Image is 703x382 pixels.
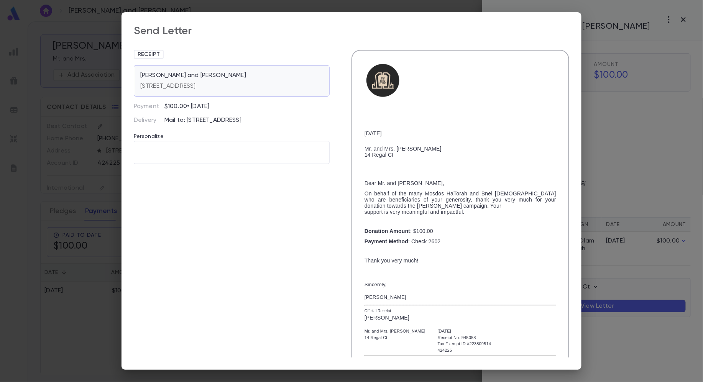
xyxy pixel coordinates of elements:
[438,347,491,354] div: 424225
[140,72,246,79] p: [PERSON_NAME] and [PERSON_NAME]
[164,103,209,110] p: $100.00 • [DATE]
[365,238,441,244] span: : Check 2602
[365,282,387,287] span: Sincerely,
[365,238,408,244] strong: Payment Method
[134,116,164,124] p: Delivery
[134,25,192,38] div: Send Letter
[135,51,163,57] span: Receipt
[438,334,491,341] div: Receipt No: 945058
[365,180,444,186] span: Dear Mr. and [PERSON_NAME],
[365,63,401,100] img: Untitled design (1).png
[140,82,196,90] p: [STREET_ADDRESS]
[365,190,556,215] span: On behalf of the many Mosdos HaTorah and Bnei [DEMOGRAPHIC_DATA] who are beneficiaries of your ge...
[365,328,425,334] div: Mr. and Mrs. [PERSON_NAME]
[164,116,330,124] p: Mail to: [STREET_ADDRESS]
[365,152,394,158] span: 14 Regal Ct
[365,228,410,234] strong: Donation Amount
[365,308,556,314] div: Official Receipt
[365,146,442,152] span: Mr. and Mrs. [PERSON_NAME]
[365,228,433,234] span: : $100.00
[365,294,406,300] span: [PERSON_NAME]
[365,257,419,264] span: Thank you very much!
[438,328,491,334] div: [DATE]
[365,130,382,136] span: [DATE]
[365,334,425,341] div: 14 Regal Ct
[134,124,330,141] p: Personalize
[365,314,556,322] div: [PERSON_NAME]
[134,103,164,110] p: Payment
[438,341,491,347] div: Tax Exempt ID #223809514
